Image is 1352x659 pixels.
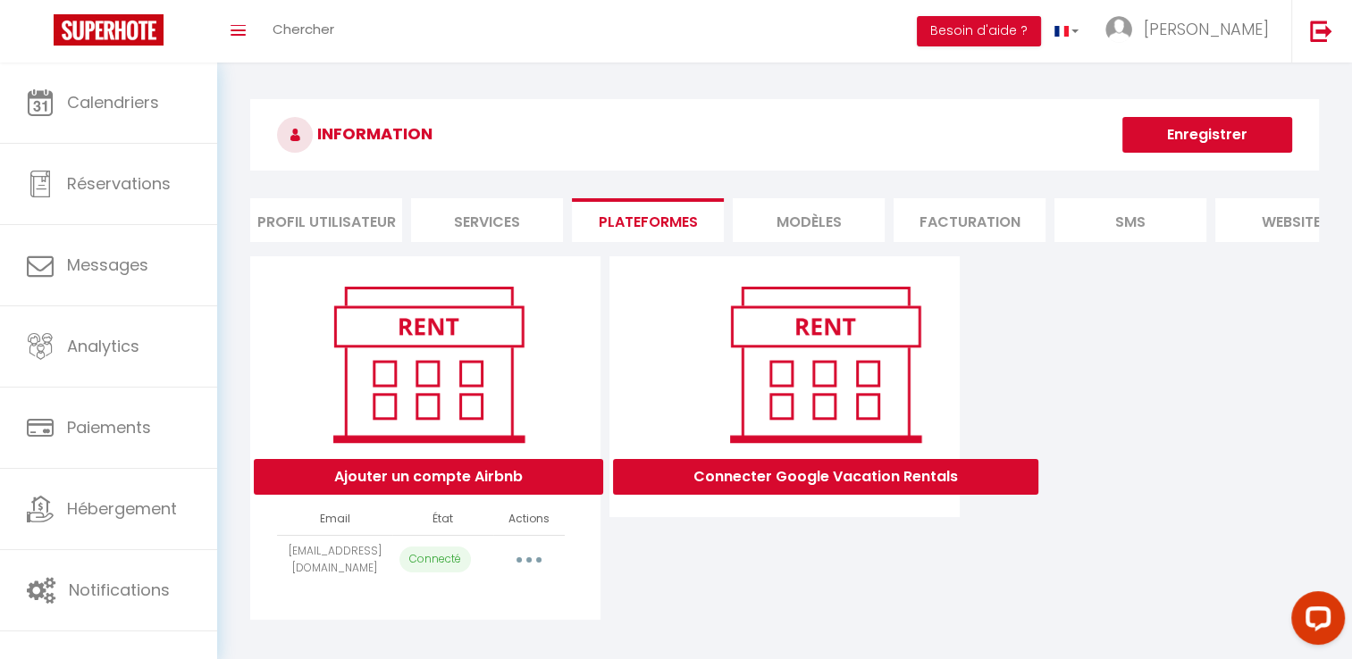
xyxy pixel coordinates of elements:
[493,504,566,535] th: Actions
[894,198,1045,242] li: Facturation
[572,198,724,242] li: Plateformes
[250,99,1319,171] h3: INFORMATION
[1054,198,1206,242] li: SMS
[399,546,471,572] p: Connecté
[1310,20,1332,42] img: logout
[277,504,392,535] th: Email
[250,198,402,242] li: Profil Utilisateur
[1105,16,1132,43] img: ...
[54,14,164,46] img: Super Booking
[411,198,563,242] li: Services
[1122,117,1292,153] button: Enregistrer
[67,254,148,276] span: Messages
[733,198,885,242] li: MODÈLES
[67,91,159,113] span: Calendriers
[711,279,939,450] img: rent.png
[613,459,1038,495] button: Connecter Google Vacation Rentals
[273,20,334,38] span: Chercher
[277,535,392,584] td: [EMAIL_ADDRESS][DOMAIN_NAME]
[315,279,542,450] img: rent.png
[917,16,1041,46] button: Besoin d'aide ?
[392,504,493,535] th: État
[69,579,170,601] span: Notifications
[1277,584,1352,659] iframe: LiveChat chat widget
[67,172,171,195] span: Réservations
[254,459,603,495] button: Ajouter un compte Airbnb
[1144,18,1269,40] span: [PERSON_NAME]
[67,497,177,520] span: Hébergement
[67,335,139,357] span: Analytics
[67,416,151,438] span: Paiements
